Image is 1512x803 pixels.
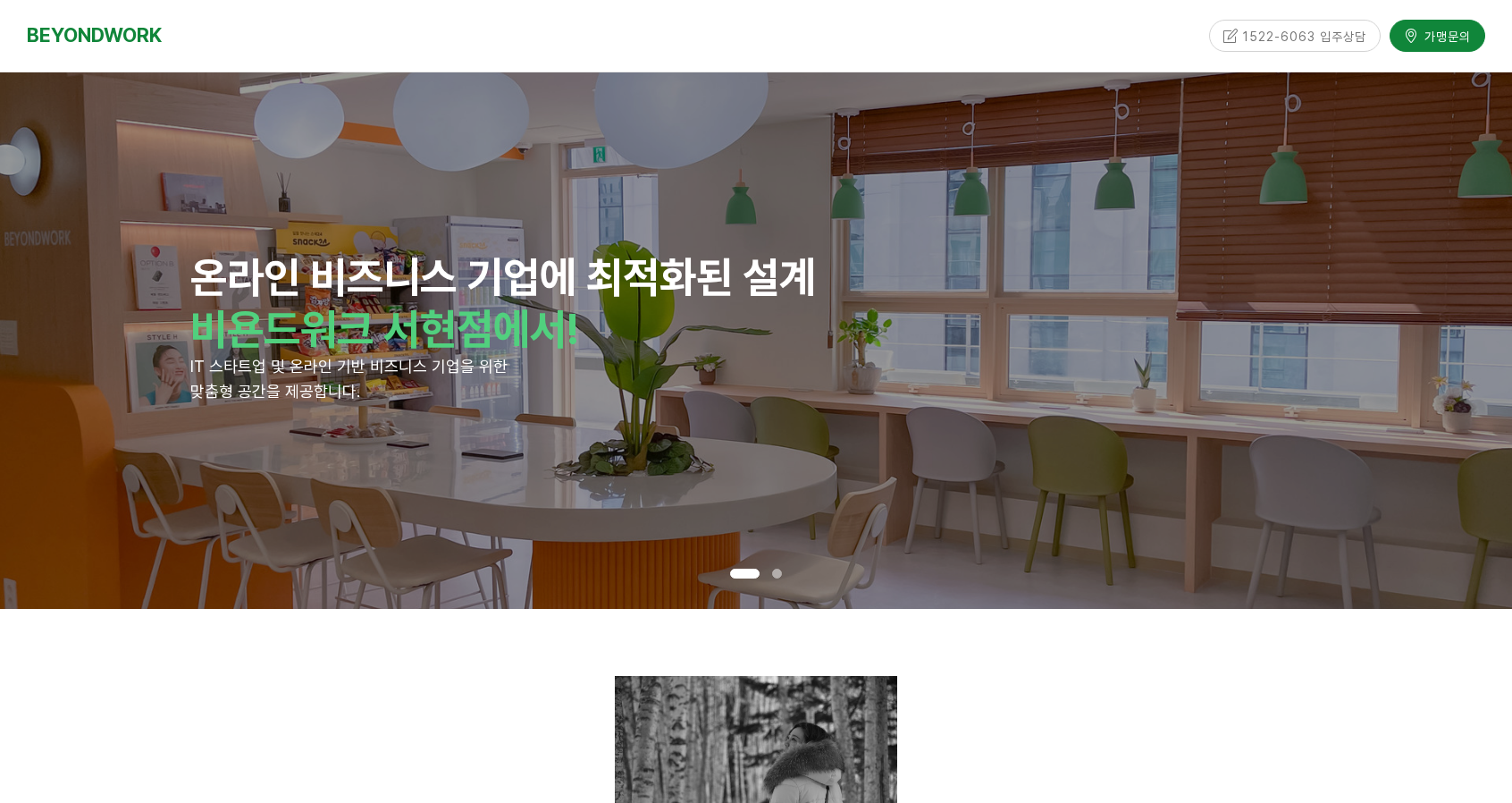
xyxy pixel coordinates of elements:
span: 가맹문의 [1419,27,1471,45]
a: BEYONDWORK [27,19,162,52]
span: IT 스타트업 및 온라인 기반 비즈니스 기업을 위한 [190,357,508,376]
strong: 비욘드워크 서현점에서! [190,303,579,355]
a: 가맹문의 [1390,20,1485,51]
span: 맞춤형 공간을 제공합니다. [190,382,360,401]
strong: 온라인 비즈니스 기업에 최적화된 설계 [190,251,816,303]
